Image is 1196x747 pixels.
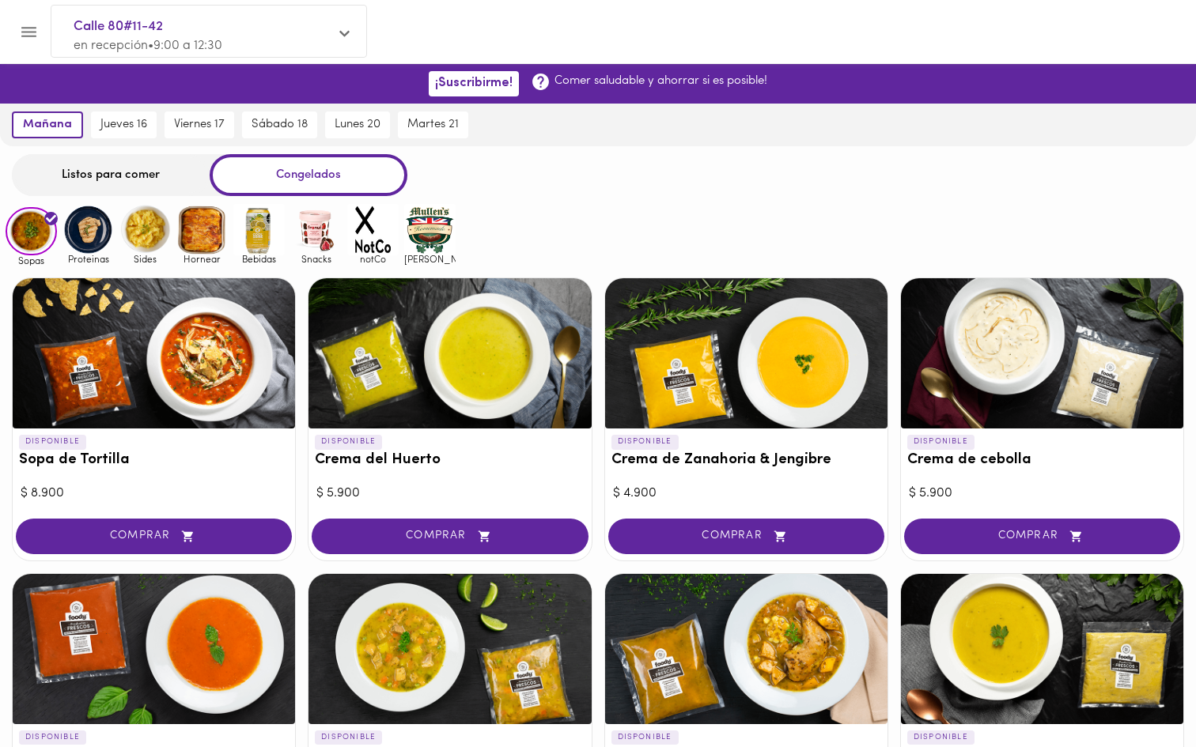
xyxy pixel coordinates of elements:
p: DISPONIBLE [315,730,382,745]
p: DISPONIBLE [907,435,975,449]
div: $ 4.900 [613,485,880,503]
div: $ 5.900 [909,485,1175,503]
img: Bebidas [233,204,285,255]
span: Sopas [6,255,57,266]
div: $ 8.900 [21,485,287,503]
span: COMPRAR [924,530,1160,543]
div: Sopa de Mondongo [308,574,591,724]
div: Congelados [210,154,407,196]
img: Proteinas [62,204,114,255]
span: notCo [347,254,399,264]
h3: Crema de cebolla [907,452,1177,469]
div: Crema del Huerto [308,278,591,428]
img: notCo [347,204,399,255]
p: DISPONIBLE [19,435,86,449]
div: $ 5.900 [316,485,583,503]
img: Snacks [290,204,342,255]
div: Crema de Tomate [13,574,295,724]
div: Listos para comer [12,154,210,196]
button: martes 21 [398,111,468,138]
div: Crema de Ahuyama [901,574,1183,724]
div: Crema de Zanahoria & Jengibre [605,278,888,428]
span: ¡Suscribirme! [435,76,513,91]
span: Bebidas [233,254,285,264]
button: COMPRAR [608,519,884,554]
span: viernes 17 [174,118,225,132]
img: Hornear [176,204,228,255]
span: COMPRAR [628,530,865,543]
span: COMPRAR [331,530,568,543]
p: Comer saludable y ahorrar si es posible! [554,73,767,89]
p: DISPONIBLE [19,730,86,745]
button: viernes 17 [165,111,234,138]
span: Calle 80#11-42 [74,17,328,37]
img: Sides [119,204,171,255]
button: COMPRAR [16,519,292,554]
span: Proteinas [62,254,114,264]
span: lunes 20 [335,118,380,132]
img: mullens [404,204,456,255]
span: mañana [23,118,72,132]
button: Menu [9,13,48,51]
span: COMPRAR [36,530,272,543]
span: en recepción • 9:00 a 12:30 [74,40,222,52]
div: Crema de cebolla [901,278,1183,428]
span: sábado 18 [252,118,308,132]
span: Snacks [290,254,342,264]
p: DISPONIBLE [611,435,679,449]
iframe: Messagebird Livechat Widget [1104,655,1180,731]
button: COMPRAR [312,519,588,554]
button: mañana [12,111,83,138]
div: Sopa de Tortilla [13,278,295,428]
p: DISPONIBLE [315,435,382,449]
button: ¡Suscribirme! [429,71,519,96]
span: Sides [119,254,171,264]
button: jueves 16 [91,111,157,138]
p: DISPONIBLE [907,730,975,745]
button: sábado 18 [242,111,317,138]
span: Hornear [176,254,228,264]
span: [PERSON_NAME] [404,254,456,264]
p: DISPONIBLE [611,730,679,745]
button: COMPRAR [904,519,1180,554]
span: jueves 16 [100,118,147,132]
h3: Crema de Zanahoria & Jengibre [611,452,881,469]
div: Sancocho Valluno [605,574,888,724]
h3: Crema del Huerto [315,452,585,469]
button: lunes 20 [325,111,390,138]
span: martes 21 [407,118,459,132]
img: Sopas [6,207,57,256]
h3: Sopa de Tortilla [19,452,289,469]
